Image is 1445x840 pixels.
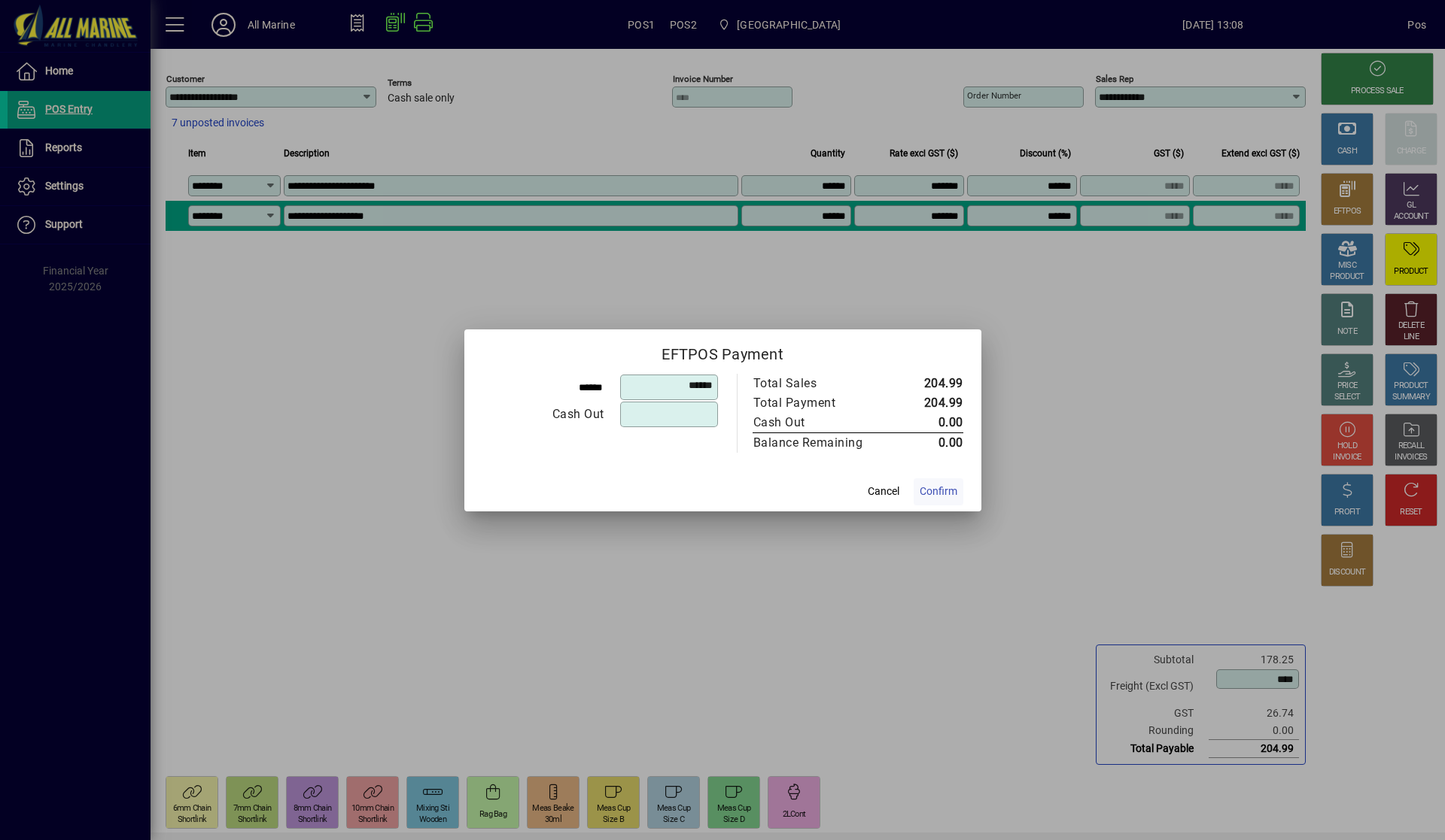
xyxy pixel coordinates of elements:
td: Total Payment [753,393,895,413]
td: 204.99 [895,393,963,413]
td: 204.99 [895,374,963,393]
span: Cancel [868,484,899,499]
span: Confirm [920,484,957,499]
div: Cash Out [753,414,880,432]
td: 0.00 [895,432,963,453]
div: Balance Remaining [753,434,880,452]
td: 0.00 [895,413,963,433]
button: Confirm [914,478,963,505]
h2: EFTPOS Payment [464,329,981,373]
button: Cancel [859,478,908,505]
td: Total Sales [753,374,895,393]
div: Cash Out [483,405,604,423]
